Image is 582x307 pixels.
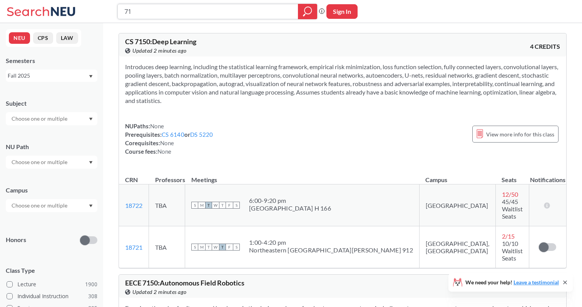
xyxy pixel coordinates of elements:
div: CRN [125,176,138,184]
div: Dropdown arrow [6,199,97,212]
label: Individual Instruction [7,291,97,301]
a: DS 5220 [190,131,213,138]
span: 308 [88,292,97,300]
div: Subject [6,99,97,108]
p: Honors [6,236,26,244]
th: Campus [419,168,495,184]
th: Professors [149,168,185,184]
span: Class Type [6,266,97,275]
input: Choose one or multiple [8,158,72,167]
span: 4 CREDITS [530,42,560,51]
label: Lecture [7,279,97,289]
a: 18721 [125,244,142,251]
span: W [212,202,219,209]
span: EECE 7150 : Autonomous Field Robotics [125,279,244,287]
span: 10/10 Waitlist Seats [502,240,523,262]
svg: magnifying glass [303,6,312,17]
span: M [198,244,205,251]
span: 2 / 15 [502,232,515,240]
th: Meetings [185,168,420,184]
div: Fall 2025Dropdown arrow [6,70,97,82]
svg: Dropdown arrow [89,204,93,207]
span: T [205,244,212,251]
div: Semesters [6,56,97,65]
div: Northeastern [GEOGRAPHIC_DATA][PERSON_NAME] 912 [249,246,413,254]
div: Fall 2025 [8,71,88,80]
svg: Dropdown arrow [89,161,93,164]
span: S [233,244,240,251]
div: NUPaths: Prerequisites: or Corequisites: Course fees: [125,122,213,156]
span: 45/45 Waitlist Seats [502,198,523,220]
input: Choose one or multiple [8,201,72,210]
span: None [150,123,164,129]
td: TBA [149,184,185,226]
section: Introduces deep learning, including the statistical learning framework, empirical risk minimizati... [125,63,560,105]
a: Leave a testimonial [513,279,559,285]
span: T [219,202,226,209]
div: Dropdown arrow [6,156,97,169]
td: [GEOGRAPHIC_DATA] [419,184,495,226]
td: [GEOGRAPHIC_DATA], [GEOGRAPHIC_DATA] [419,226,495,268]
span: F [226,244,233,251]
span: View more info for this class [486,129,554,139]
span: 1900 [85,280,97,289]
span: M [198,202,205,209]
button: CPS [33,32,53,44]
div: magnifying glass [298,4,317,19]
span: T [219,244,226,251]
div: NU Path [6,143,97,151]
td: TBA [149,226,185,268]
span: S [191,244,198,251]
span: W [212,244,219,251]
input: Class, professor, course number, "phrase" [124,5,293,18]
th: Seats [495,168,529,184]
span: None [157,148,171,155]
button: NEU [9,32,30,44]
span: T [205,202,212,209]
span: F [226,202,233,209]
div: 6:00 - 9:20 pm [249,197,331,204]
div: Campus [6,186,97,194]
input: Choose one or multiple [8,114,72,123]
svg: Dropdown arrow [89,118,93,121]
button: Sign In [326,4,358,19]
span: 12 / 50 [502,191,518,198]
span: None [160,139,174,146]
span: CS 7150 : Deep Learning [125,37,196,46]
div: Dropdown arrow [6,112,97,125]
th: Notifications [529,168,566,184]
button: LAW [56,32,78,44]
span: We need your help! [465,280,559,285]
div: 1:00 - 4:20 pm [249,239,413,246]
span: S [191,202,198,209]
svg: Dropdown arrow [89,75,93,78]
span: S [233,202,240,209]
span: Updated 2 minutes ago [132,46,187,55]
a: CS 6140 [162,131,184,138]
div: [GEOGRAPHIC_DATA] H 166 [249,204,331,212]
span: Updated 2 minutes ago [132,288,187,296]
a: 18722 [125,202,142,209]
